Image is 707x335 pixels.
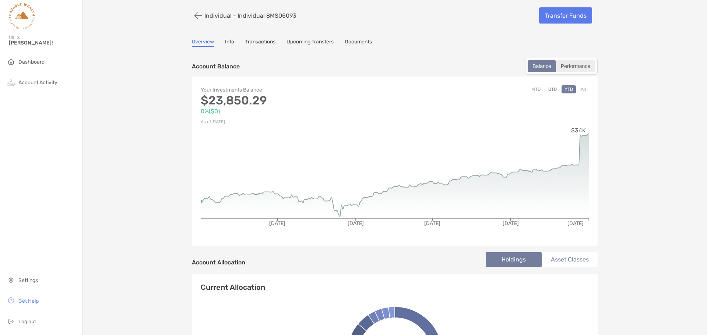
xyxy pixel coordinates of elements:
[486,252,542,267] li: Holdings
[503,220,519,227] tspan: [DATE]
[18,59,45,65] span: Dashboard
[345,39,372,47] a: Documents
[7,296,15,305] img: get-help icon
[562,85,576,93] button: YTD
[528,61,555,71] div: Balance
[18,298,39,304] span: Get Help
[7,275,15,284] img: settings icon
[204,12,296,19] p: Individual - Individual 8MS05093
[578,85,589,93] button: All
[545,85,560,93] button: QTD
[201,117,395,126] p: As of [DATE]
[7,78,15,86] img: activity icon
[9,40,78,46] span: [PERSON_NAME]!
[192,62,240,71] p: Account Balance
[528,85,544,93] button: MTD
[18,79,57,86] span: Account Activity
[539,7,592,24] a: Transfer Funds
[245,39,275,47] a: Transactions
[269,220,285,227] tspan: [DATE]
[424,220,440,227] tspan: [DATE]
[201,96,395,105] p: $23,850.29
[201,283,265,292] h4: Current Allocation
[18,277,38,284] span: Settings
[201,85,395,95] p: Your Investments Balance
[7,317,15,325] img: logout icon
[525,58,598,75] div: segmented control
[557,61,594,71] div: Performance
[571,127,586,134] tspan: $34K
[192,39,214,47] a: Overview
[542,252,598,267] li: Asset Classes
[225,39,234,47] a: Info
[348,220,364,227] tspan: [DATE]
[18,318,36,325] span: Log out
[286,39,334,47] a: Upcoming Transfers
[9,3,35,29] img: Zoe Logo
[201,107,395,116] p: 0% ( $0 )
[192,259,245,266] h4: Account Allocation
[567,220,584,227] tspan: [DATE]
[7,57,15,66] img: household icon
